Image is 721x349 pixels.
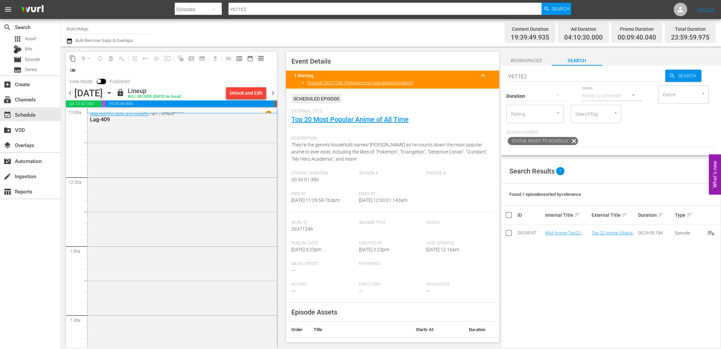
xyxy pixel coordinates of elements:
span: Wurl Id [291,220,356,226]
span: Ends At [359,191,423,197]
span: Search Results [509,167,555,175]
div: [DATE] [74,88,103,99]
p: SE1 / [164,112,172,116]
span: Episode [25,56,40,63]
span: Remove Gaps & Overlaps [78,53,95,64]
span: Status: Ready to Schedule [508,137,570,145]
span: Episode # [426,171,490,176]
span: Actors [291,282,356,287]
span: calendar_view_week_outlined [236,55,243,62]
button: Open [612,110,619,116]
span: Series [25,66,37,73]
div: Duration [638,211,673,219]
span: Event Details [291,57,331,65]
span: 00:00:00.025 [274,100,277,107]
span: table_chart [3,188,11,196]
span: preview_outlined [258,55,264,62]
span: [DATE] 11:29:59.763pm [291,197,340,203]
span: layers [3,141,11,149]
button: Search [542,3,571,15]
span: [DATE] 12:16am [426,247,459,252]
span: 00:09:40.040 [618,34,656,42]
div: Lineup [128,87,181,95]
span: keyboard_arrow_up [479,71,487,79]
span: Media Credit [291,261,356,267]
span: 26371246 [291,226,313,232]
span: Search [675,70,701,82]
span: 00:09:40.040 [102,100,105,107]
span: Publish Date [291,241,356,246]
span: Last Updated [426,241,490,246]
span: VOD [3,126,11,134]
span: Workspaces [501,56,552,65]
a: WatchMojo's Latest and Greatest [90,112,148,116]
th: Starts At [410,322,463,338]
img: ans4CAIJ8jUAAAAAAAAAAAAAAAAAAAAAAAAgQb4GAAAAAAAAAAAAAAAAAAAAAAAAJMjXAAAAAAAAAAAAAAAAAAAAAAAAgAT5G... [16,2,49,18]
div: Unlock and Edit [230,87,263,99]
span: External Title [291,109,490,114]
a: Top 20 Most Popular Anime of All Time [291,115,409,123]
div: WILL DELIVER: [DATE] 4a (local) [128,95,181,99]
span: Episode Duration [291,171,356,176]
button: Unlock and Edit [226,87,266,99]
span: event_available [3,111,11,119]
span: They're the genre's household names! [PERSON_NAME] as he counts down the most popular anime to ev... [291,142,487,162]
span: sort [687,212,693,218]
title: 1 Warning [294,73,475,78]
span: menu [4,5,12,14]
button: keyboard_arrow_up [475,67,491,84]
span: --- [359,288,363,294]
span: content_copy [69,55,76,62]
div: Ready to Schedule [582,86,642,105]
span: Search [3,23,11,31]
span: apps [14,35,22,43]
span: 04:10:30.000 [66,100,102,107]
span: lock [116,89,124,97]
a: Episode 26371246: Programming runs beyond midnight [308,80,413,85]
div: External Title [592,211,636,219]
button: Open Feedback Widget [709,155,721,195]
span: Bits [25,46,32,52]
span: Clear Lineup [116,53,127,64]
span: create [3,172,11,181]
div: Lag-409 [90,116,240,123]
div: Type [675,211,701,219]
div: / SE1 / EP409: [90,112,240,123]
span: Directors [359,282,423,287]
button: Open [555,110,561,116]
p: / [162,112,164,116]
span: 23:59:59.975 [671,34,710,42]
span: Month Calendar View [245,53,256,64]
div: Scheduled Episode [291,94,342,103]
span: movie_filter [3,157,11,165]
span: Keywords [359,261,423,267]
span: Channels [3,96,11,104]
div: Promo Duration [618,24,656,34]
span: Asset [25,36,36,42]
span: Airs At [291,191,356,197]
p: EP220 [172,112,184,116]
a: Sign Out [697,7,715,12]
button: playlist_add [703,225,719,241]
span: Producers [426,282,490,287]
span: Episode [14,55,22,64]
span: 19:39:49.935 [511,34,549,42]
span: sort [574,212,580,218]
a: Top 22 Anime Villains of Each Year ([DATE] - [DATE]) [592,230,635,246]
button: Open [700,90,706,97]
a: WM-Anime-Top22-Anime-Villains-of-Each-Year-2000-2021_Y6T1E2 [545,230,584,251]
span: [DATE] 3:23pm [291,247,321,252]
span: Customize Events [127,52,140,65]
span: playlist_add [707,229,715,237]
span: Found 1 episodes sorted by: relevance [509,192,581,197]
div: Content Duration [511,24,549,34]
span: Published [106,79,134,84]
div: Internal Title [545,211,590,219]
span: Description: [291,136,490,141]
span: Fill episodes with ad slates [151,53,162,64]
span: Toggle to switch from Published to Draft view. [97,79,101,84]
span: [DATE] 12:00:01.143am [359,197,407,203]
span: sort [658,212,664,218]
span: Select an event to delete [105,53,116,64]
span: toggle_off [69,67,76,74]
